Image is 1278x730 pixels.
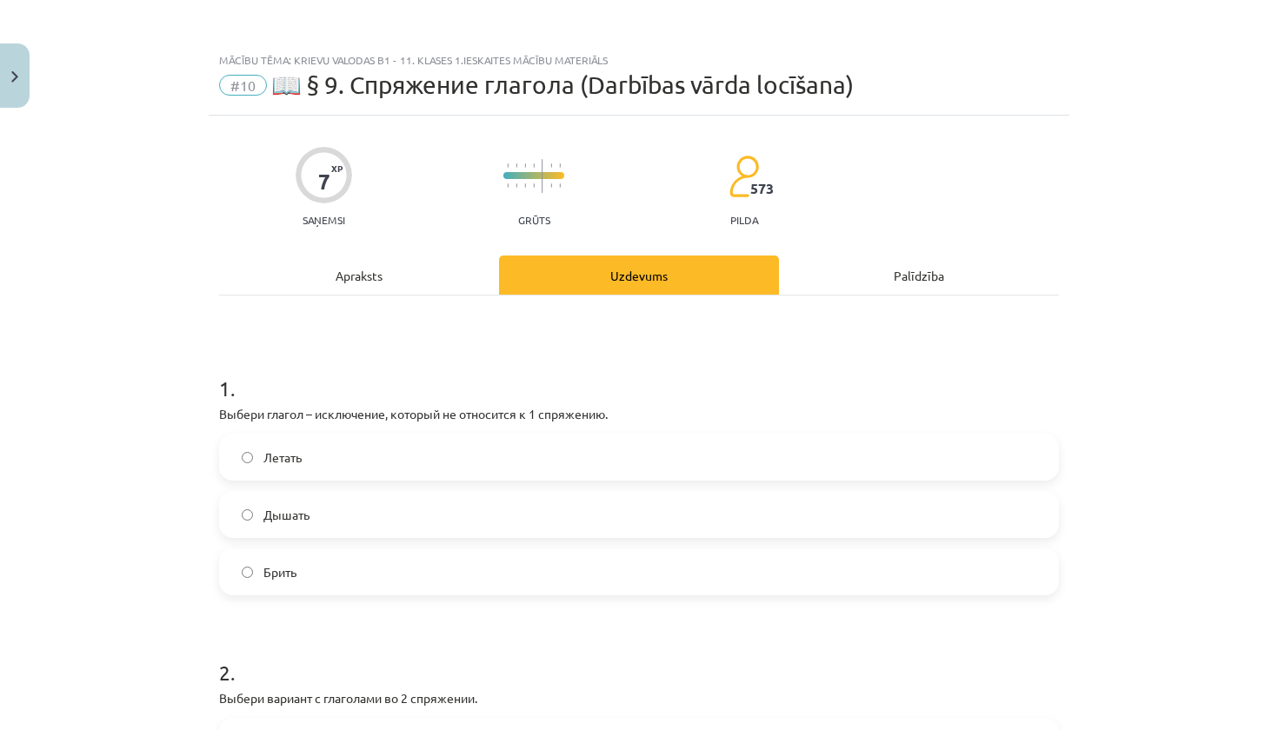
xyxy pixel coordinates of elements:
[559,183,561,188] img: icon-short-line-57e1e144782c952c97e751825c79c345078a6d821885a25fce030b3d8c18986b.svg
[331,163,343,173] span: XP
[242,509,253,521] input: Дышать
[296,214,352,226] p: Saņemsi
[542,159,543,193] img: icon-long-line-d9ea69661e0d244f92f715978eff75569469978d946b2353a9bb055b3ed8787d.svg
[263,448,302,467] span: Летать
[779,255,1059,295] div: Palīdzība
[516,163,517,168] img: icon-short-line-57e1e144782c952c97e751825c79c345078a6d821885a25fce030b3d8c18986b.svg
[11,71,18,83] img: icon-close-lesson-0947bae3869378f0d4975bcd49f059093ad1ed9edebbc8119c70593378902aed.svg
[524,163,526,168] img: icon-short-line-57e1e144782c952c97e751825c79c345078a6d821885a25fce030b3d8c18986b.svg
[318,169,330,194] div: 7
[507,163,509,168] img: icon-short-line-57e1e144782c952c97e751825c79c345078a6d821885a25fce030b3d8c18986b.svg
[533,183,535,188] img: icon-short-line-57e1e144782c952c97e751825c79c345078a6d821885a25fce030b3d8c18986b.svg
[219,630,1059,684] h1: 2 .
[516,183,517,188] img: icon-short-line-57e1e144782c952c97e751825c79c345078a6d821885a25fce030b3d8c18986b.svg
[518,214,550,226] p: Grūts
[499,255,779,295] div: Uzdevums
[242,567,253,578] input: Брить
[263,563,296,581] span: Брить
[559,163,561,168] img: icon-short-line-57e1e144782c952c97e751825c79c345078a6d821885a25fce030b3d8c18986b.svg
[219,75,267,96] span: #10
[271,70,854,99] span: 📖 § 9. Спряжение глагола (Darbības vārda locīšana)
[729,155,759,198] img: students-c634bb4e5e11cddfef0936a35e636f08e4e9abd3cc4e673bd6f9a4125e45ecb1.svg
[507,183,509,188] img: icon-short-line-57e1e144782c952c97e751825c79c345078a6d821885a25fce030b3d8c18986b.svg
[750,181,774,196] span: 573
[219,255,499,295] div: Apraksts
[550,163,552,168] img: icon-short-line-57e1e144782c952c97e751825c79c345078a6d821885a25fce030b3d8c18986b.svg
[219,54,1059,66] div: Mācību tēma: Krievu valodas b1 - 11. klases 1.ieskaites mācību materiāls
[263,506,310,524] span: Дышать
[524,183,526,188] img: icon-short-line-57e1e144782c952c97e751825c79c345078a6d821885a25fce030b3d8c18986b.svg
[219,689,1059,707] p: Выбери вариант с глаголами во 2 спряжении.
[219,346,1059,400] h1: 1 .
[242,452,253,463] input: Летать
[533,163,535,168] img: icon-short-line-57e1e144782c952c97e751825c79c345078a6d821885a25fce030b3d8c18986b.svg
[219,405,1059,423] p: Выбери глагол – исключение, который не относится к 1 спряжению.
[550,183,552,188] img: icon-short-line-57e1e144782c952c97e751825c79c345078a6d821885a25fce030b3d8c18986b.svg
[730,214,758,226] p: pilda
